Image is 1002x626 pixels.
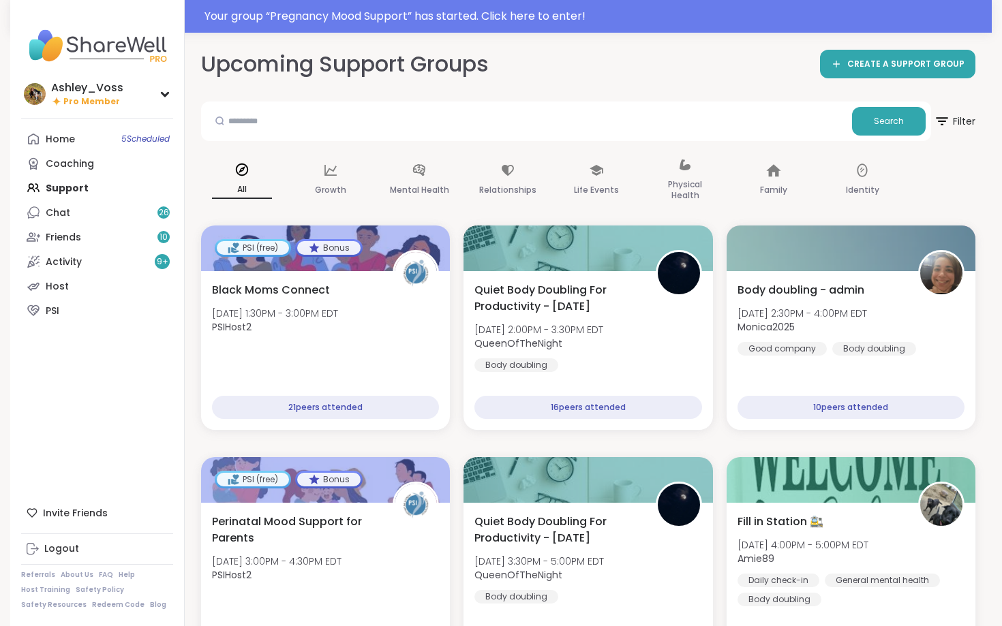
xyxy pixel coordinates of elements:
[46,157,94,171] div: Coaching
[63,96,120,108] span: Pro Member
[160,232,168,243] span: 10
[658,484,700,526] img: QueenOfTheNight
[760,182,787,198] p: Family
[46,280,69,294] div: Host
[212,514,378,546] span: Perinatal Mood Support for Parents
[395,252,437,294] img: PSIHost2
[212,320,252,334] b: PSIHost2
[46,206,70,220] div: Chat
[738,320,795,334] b: Monica2025
[297,241,361,255] div: Bonus
[99,570,113,580] a: FAQ
[474,590,558,604] div: Body doubling
[574,182,619,198] p: Life Events
[474,568,562,582] b: QueenOfTheNight
[21,298,173,323] a: PSI
[212,568,252,582] b: PSIHost2
[315,182,346,198] p: Growth
[474,358,558,372] div: Body doubling
[212,181,272,199] p: All
[847,59,965,70] span: CREATE A SUPPORT GROUP
[46,231,81,245] div: Friends
[24,83,46,105] img: Ashley_Voss
[825,574,940,587] div: General mental health
[121,134,170,144] span: 5 Scheduled
[92,600,145,610] a: Redeem Code
[395,484,437,526] img: PSIHost2
[297,473,361,486] div: Bonus
[21,501,173,525] div: Invite Friends
[852,107,926,136] button: Search
[658,252,700,294] img: QueenOfTheNight
[150,600,166,610] a: Blog
[21,600,87,610] a: Safety Resources
[934,105,975,138] span: Filter
[920,252,962,294] img: Monica2025
[738,282,864,298] span: Body doubling - admin
[160,159,170,170] iframe: Spotlight
[46,304,59,318] div: PSI
[21,127,173,151] a: Home5Scheduled
[820,50,975,78] a: CREATE A SUPPORT GROUP
[204,8,984,25] div: Your group “ Pregnancy Mood Support ” has started. Click here to enter!
[494,57,504,67] iframe: Spotlight
[159,207,169,219] span: 26
[474,554,604,568] span: [DATE] 3:30PM - 5:00PM EDT
[76,585,124,595] a: Safety Policy
[474,514,640,546] span: Quiet Body Doubling For Productivity - [DATE]
[474,323,603,337] span: [DATE] 2:00PM - 3:30PM EDT
[474,396,701,419] div: 16 peers attended
[738,514,823,530] span: Fill in Station 🚉
[212,282,330,298] span: Black Moms Connect
[474,337,562,350] b: QueenOfTheNight
[738,396,965,419] div: 10 peers attended
[21,151,173,176] a: Coaching
[21,570,55,580] a: Referrals
[21,200,173,225] a: Chat26
[738,574,819,587] div: Daily check-in
[738,307,867,320] span: [DATE] 2:30PM - 4:00PM EDT
[738,342,827,356] div: Good company
[738,593,821,606] div: Body doubling
[655,176,715,204] p: Physical Health
[390,182,449,198] p: Mental Health
[51,80,123,95] div: Ashley_Voss
[119,570,135,580] a: Help
[46,133,75,146] div: Home
[157,256,168,268] span: 9 +
[21,537,173,561] a: Logout
[44,542,79,556] div: Logout
[738,552,774,565] b: Amie89
[217,473,289,486] div: PSI (free)
[474,282,640,315] span: Quiet Body Doubling For Productivity - [DATE]
[21,225,173,249] a: Friends10
[920,484,962,526] img: Amie89
[212,307,338,320] span: [DATE] 1:30PM - 3:00PM EDT
[61,570,93,580] a: About Us
[479,182,536,198] p: Relationships
[21,274,173,298] a: Host
[874,115,904,127] span: Search
[212,396,439,419] div: 21 peers attended
[738,538,868,552] span: [DATE] 4:00PM - 5:00PM EDT
[201,49,500,80] h2: Upcoming Support Groups
[212,554,341,568] span: [DATE] 3:00PM - 4:30PM EDT
[832,342,916,356] div: Body doubling
[934,101,975,141] button: Filter
[217,241,289,255] div: PSI (free)
[846,182,879,198] p: Identity
[21,22,173,69] img: ShareWell Nav Logo
[21,585,70,595] a: Host Training
[21,249,173,274] a: Activity9+
[46,255,82,269] div: Activity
